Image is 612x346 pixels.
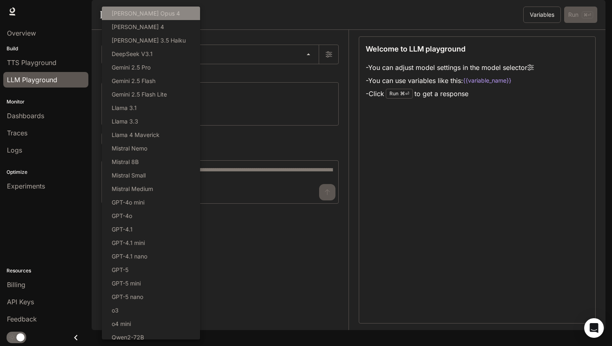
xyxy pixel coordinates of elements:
p: GPT-4.1 mini [112,238,145,247]
p: Llama 3.3 [112,117,138,126]
p: Mistral 8B [112,157,139,166]
p: Mistral Medium [112,184,153,193]
p: o3 [112,306,119,315]
p: GPT-4o [112,211,132,220]
p: GPT-5 [112,265,128,274]
p: Mistral Small [112,171,146,180]
p: Gemini 2.5 Pro [112,63,151,72]
p: GPT-4o mini [112,198,144,207]
p: [PERSON_NAME] Opus 4 [112,9,180,18]
p: Mistral Nemo [112,144,147,153]
p: [PERSON_NAME] 4 [112,22,164,31]
p: GPT-5 nano [112,292,143,301]
p: Llama 4 Maverick [112,130,160,139]
p: DeepSeek V3.1 [112,49,153,58]
p: Gemini 2.5 Flash Lite [112,90,167,99]
p: [PERSON_NAME] 3.5 Haiku [112,36,186,45]
p: Qwen2-72B [112,333,144,342]
p: o4 mini [112,319,131,328]
p: GPT-4.1 nano [112,252,147,261]
p: Llama 3.1 [112,103,137,112]
p: Gemini 2.5 Flash [112,76,155,85]
p: GPT-4.1 [112,225,133,234]
p: GPT-5 mini [112,279,141,288]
